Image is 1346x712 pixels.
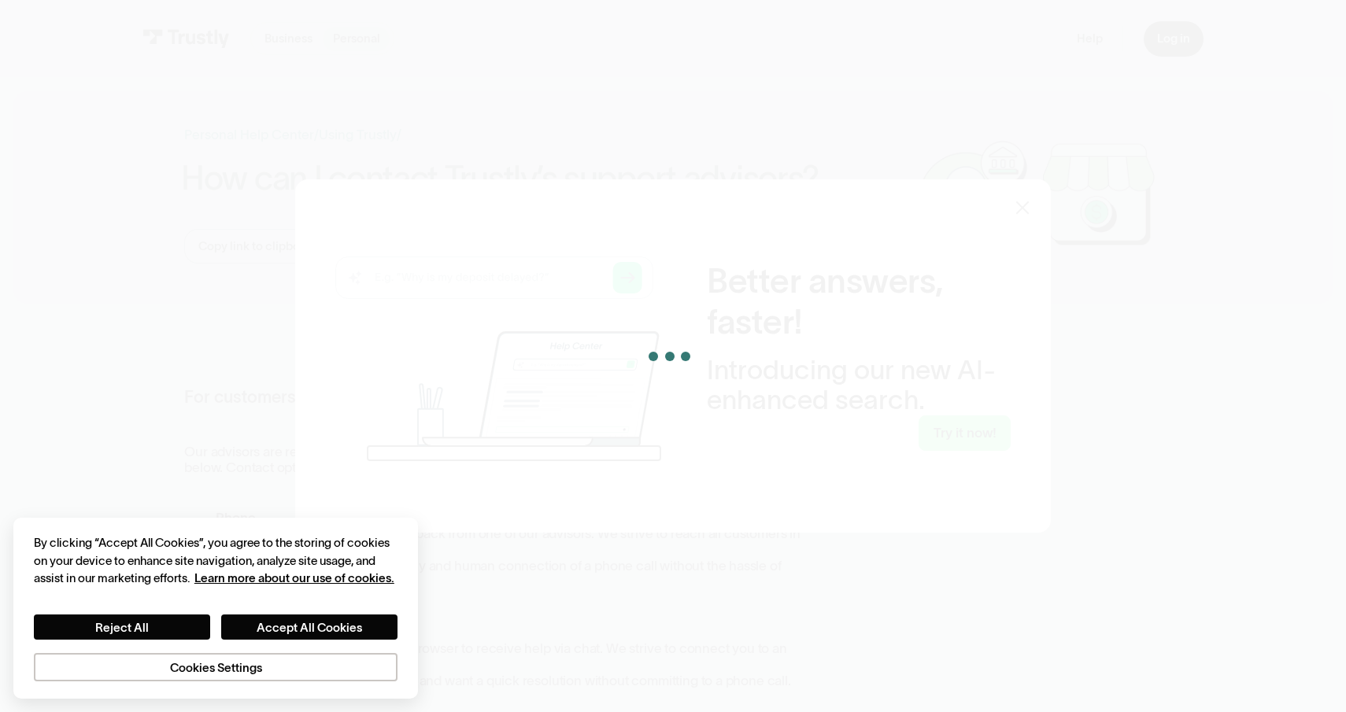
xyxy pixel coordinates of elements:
button: Cookies Settings [34,653,398,681]
div: Privacy [34,534,398,681]
a: More information about your privacy, opens in a new tab [194,571,394,585]
button: Accept All Cookies [221,614,398,640]
button: Reject All [34,614,210,640]
div: Cookie banner [13,518,418,699]
div: By clicking “Accept All Cookies”, you agree to the storing of cookies on your device to enhance s... [34,534,398,587]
